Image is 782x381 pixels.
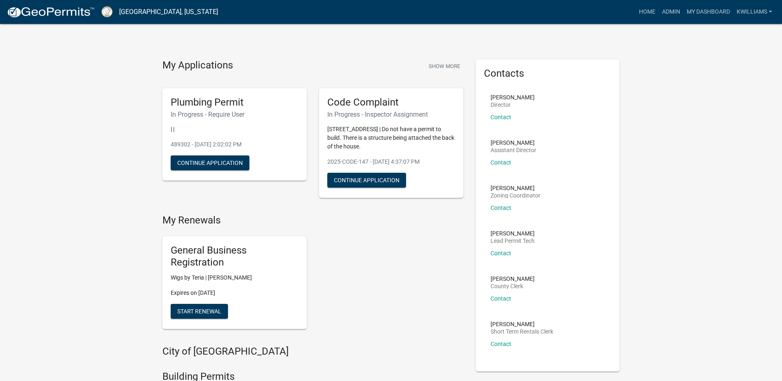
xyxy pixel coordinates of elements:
[491,140,536,146] p: [PERSON_NAME]
[171,111,298,118] h6: In Progress - Require User
[171,140,298,149] p: 489302 - [DATE] 2:02:02 PM
[733,4,775,20] a: kwilliams
[491,193,540,198] p: Zoning Coordinator
[162,59,233,72] h4: My Applications
[491,283,535,289] p: County Clerk
[491,321,553,327] p: [PERSON_NAME]
[327,96,455,108] h5: Code Complaint
[491,114,511,120] a: Contact
[171,304,228,319] button: Start Renewal
[327,173,406,188] button: Continue Application
[491,230,535,236] p: [PERSON_NAME]
[171,273,298,282] p: Wigs by Teria | [PERSON_NAME]
[491,295,511,302] a: Contact
[491,341,511,347] a: Contact
[491,238,535,244] p: Lead Permit Tech
[491,147,536,153] p: Assistant Director
[491,205,511,211] a: Contact
[162,214,463,335] wm-registration-list-section: My Renewals
[491,250,511,256] a: Contact
[119,5,218,19] a: [GEOGRAPHIC_DATA], [US_STATE]
[171,96,298,108] h5: Plumbing Permit
[327,125,455,151] p: [STREET_ADDRESS] | Do not have a permit to build. There is a structure being attached the back of...
[171,289,298,297] p: Expires on [DATE]
[327,111,455,118] h6: In Progress - Inspector Assignment
[491,276,535,282] p: [PERSON_NAME]
[327,158,455,166] p: 2025-CODE-147 - [DATE] 4:37:07 PM
[491,329,553,334] p: Short Term Rentals Clerk
[171,245,298,268] h5: General Business Registration
[177,308,221,314] span: Start Renewal
[101,6,113,17] img: Putnam County, Georgia
[491,102,535,108] p: Director
[171,155,249,170] button: Continue Application
[491,185,540,191] p: [PERSON_NAME]
[491,159,511,166] a: Contact
[636,4,659,20] a: Home
[659,4,683,20] a: Admin
[171,125,298,134] p: | |
[683,4,733,20] a: My Dashboard
[162,214,463,226] h4: My Renewals
[484,68,612,80] h5: Contacts
[491,94,535,100] p: [PERSON_NAME]
[425,59,463,73] button: Show More
[162,346,463,357] h4: City of [GEOGRAPHIC_DATA]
